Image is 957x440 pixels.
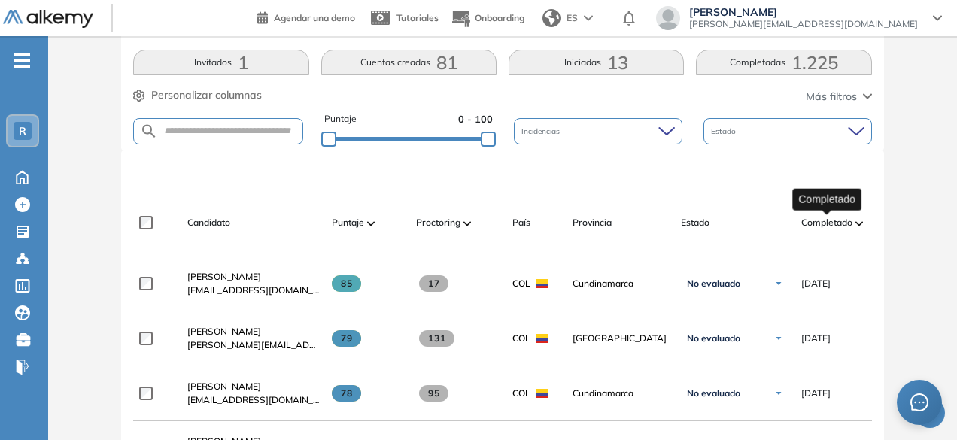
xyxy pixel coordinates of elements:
span: Proctoring [416,216,460,229]
span: R [19,125,26,137]
div: Estado [703,118,872,144]
span: Agendar una demo [274,12,355,23]
span: 85 [332,275,361,292]
span: [PERSON_NAME] [187,381,261,392]
span: No evaluado [687,387,740,399]
span: País [512,216,530,229]
button: Más filtros [806,89,872,105]
span: ES [567,11,578,25]
a: [PERSON_NAME] [187,380,320,393]
span: 0 - 100 [458,112,493,126]
span: Tutoriales [396,12,439,23]
span: [PERSON_NAME][EMAIL_ADDRESS][DOMAIN_NAME] [187,338,320,352]
span: [DATE] [801,387,831,400]
img: [missing "en.ARROW_ALT" translation] [855,221,863,226]
span: No evaluado [687,332,740,344]
span: COL [512,387,530,400]
img: SEARCH_ALT [140,122,158,141]
span: 17 [419,275,448,292]
span: Más filtros [806,89,857,105]
img: Ícono de flecha [774,279,783,288]
button: Iniciadas13 [509,50,684,75]
img: [missing "en.ARROW_ALT" translation] [367,221,375,226]
a: [PERSON_NAME] [187,270,320,284]
span: No evaluado [687,278,740,290]
span: Puntaje [332,216,364,229]
span: COL [512,332,530,345]
img: Logo [3,10,93,29]
button: Cuentas creadas81 [321,50,497,75]
span: Cundinamarca [573,277,669,290]
span: message [910,393,928,411]
span: [EMAIL_ADDRESS][DOMAIN_NAME] [187,284,320,297]
img: Ícono de flecha [774,334,783,343]
span: 78 [332,385,361,402]
span: Candidato [187,216,230,229]
span: 131 [419,330,454,347]
span: [DATE] [801,277,831,290]
span: COL [512,277,530,290]
button: Personalizar columnas [133,87,262,103]
span: Personalizar columnas [151,87,262,103]
a: [PERSON_NAME] [187,325,320,338]
span: [PERSON_NAME][EMAIL_ADDRESS][DOMAIN_NAME] [689,18,918,30]
div: Incidencias [514,118,682,144]
button: Completadas1.225 [696,50,871,75]
button: Onboarding [451,2,524,35]
img: COL [536,334,548,343]
img: COL [536,389,548,398]
span: [DATE] [801,332,831,345]
img: [missing "en.ARROW_ALT" translation] [463,221,471,226]
span: 95 [419,385,448,402]
span: [EMAIL_ADDRESS][DOMAIN_NAME] [187,393,320,407]
span: Incidencias [521,126,563,137]
span: [PERSON_NAME] [187,326,261,337]
img: COL [536,279,548,288]
span: Onboarding [475,12,524,23]
img: arrow [584,15,593,21]
span: Provincia [573,216,612,229]
span: [PERSON_NAME] [187,271,261,282]
img: Ícono de flecha [774,389,783,398]
span: Puntaje [324,112,357,126]
img: world [542,9,561,27]
a: Agendar una demo [257,8,355,26]
span: [PERSON_NAME] [689,6,918,18]
span: 79 [332,330,361,347]
span: Completado [801,216,852,229]
span: [GEOGRAPHIC_DATA] [573,332,669,345]
button: Invitados1 [133,50,308,75]
span: Estado [711,126,739,137]
div: Completado [792,188,861,210]
span: Cundinamarca [573,387,669,400]
i: - [14,59,30,62]
span: Estado [681,216,709,229]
